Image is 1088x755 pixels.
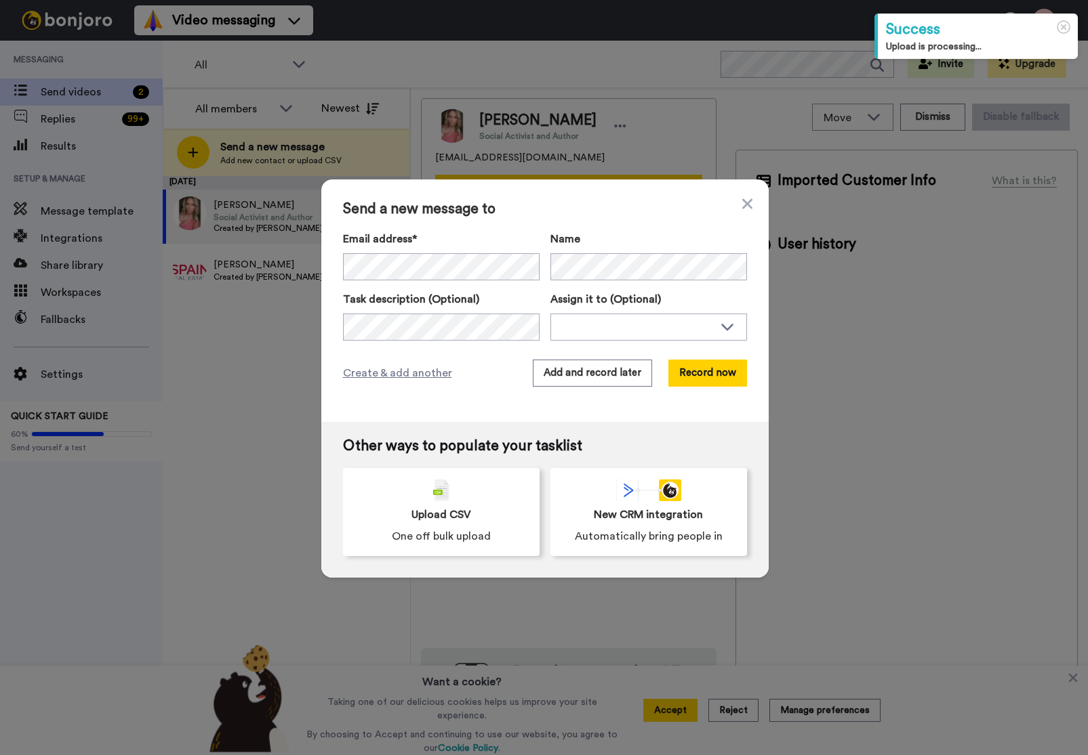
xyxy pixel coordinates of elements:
img: csv-grey.png [433,479,449,501]
label: Email address* [343,231,540,247]
span: Other ways to populate your tasklist [343,438,747,454]
button: Record now [668,360,747,387]
span: One off bulk upload [392,528,491,544]
div: Success [886,19,1070,40]
span: Create & add another [343,365,452,381]
span: Upload CSV [411,506,471,523]
span: Automatically bring people in [575,528,723,544]
span: New CRM integration [594,506,703,523]
label: Task description (Optional) [343,291,540,307]
span: Name [550,231,580,247]
div: animation [616,479,681,501]
label: Assign it to (Optional) [550,291,747,307]
span: Send a new message to [343,201,747,217]
div: Upload is processing... [886,40,1070,53]
button: Add and record later [533,360,652,387]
